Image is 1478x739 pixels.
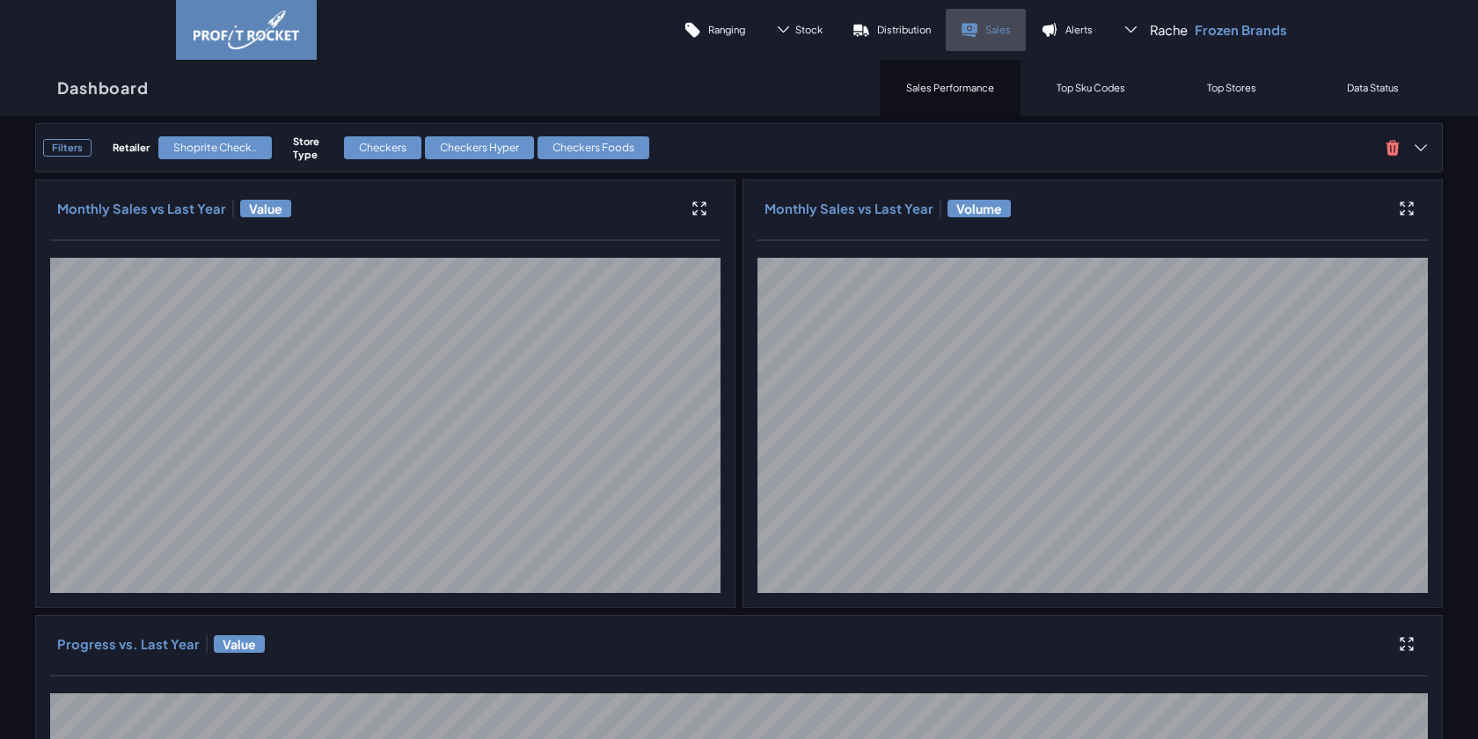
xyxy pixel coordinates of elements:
[838,9,946,51] a: Distribution
[1057,81,1125,94] p: Top Sku Codes
[538,136,649,159] div: Checkers Foods
[214,635,265,653] span: Value
[795,23,823,36] span: Stock
[57,200,226,217] h3: Monthly Sales vs Last Year
[425,136,534,159] div: Checkers Hyper
[765,200,933,217] h3: Monthly Sales vs Last Year
[194,11,299,49] img: image
[240,200,291,217] span: Value
[344,136,421,159] div: Checkers
[1065,23,1093,36] p: Alerts
[43,139,91,157] h3: Filters
[708,23,745,36] p: Ranging
[946,9,1026,51] a: Sales
[1195,21,1287,39] p: Frozen Brands
[985,23,1011,36] p: Sales
[35,60,171,116] a: Dashboard
[158,136,272,159] div: Shoprite Check..
[1150,21,1188,39] span: Rache
[1026,9,1108,51] a: Alerts
[669,9,760,51] a: Ranging
[877,23,931,36] p: Distribution
[113,141,150,154] h4: Retailer
[1347,81,1399,94] p: Data Status
[906,81,994,94] p: Sales Performance
[948,200,1011,217] span: Volume
[57,635,200,653] h3: Progress vs. Last Year
[1207,81,1256,94] p: Top Stores
[293,135,335,161] h4: Store Type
